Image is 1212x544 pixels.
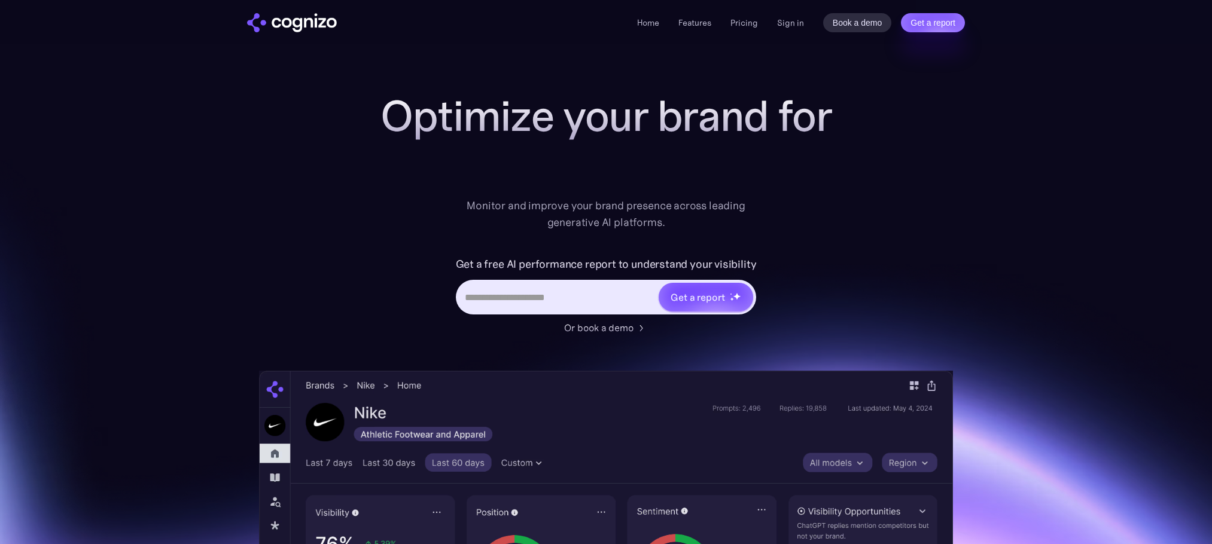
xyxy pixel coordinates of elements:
img: star [730,293,732,295]
a: Get a reportstarstarstar [657,282,754,313]
img: star [733,292,741,300]
h1: Optimize your brand for [367,92,845,140]
form: Hero URL Input Form [456,255,757,314]
img: star [730,297,734,301]
label: Get a free AI performance report to understand your visibility [456,255,757,274]
a: home [247,13,337,32]
a: Or book a demo [564,320,648,335]
a: Features [678,17,711,28]
img: cognizo logo [247,13,337,32]
a: Get a report [901,13,965,32]
a: Home [637,17,659,28]
div: Get a report [671,290,724,304]
a: Sign in [777,16,804,30]
a: Book a demo [823,13,892,32]
div: Monitor and improve your brand presence across leading generative AI platforms. [459,197,753,231]
div: Or book a demo [564,320,634,335]
a: Pricing [730,17,758,28]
